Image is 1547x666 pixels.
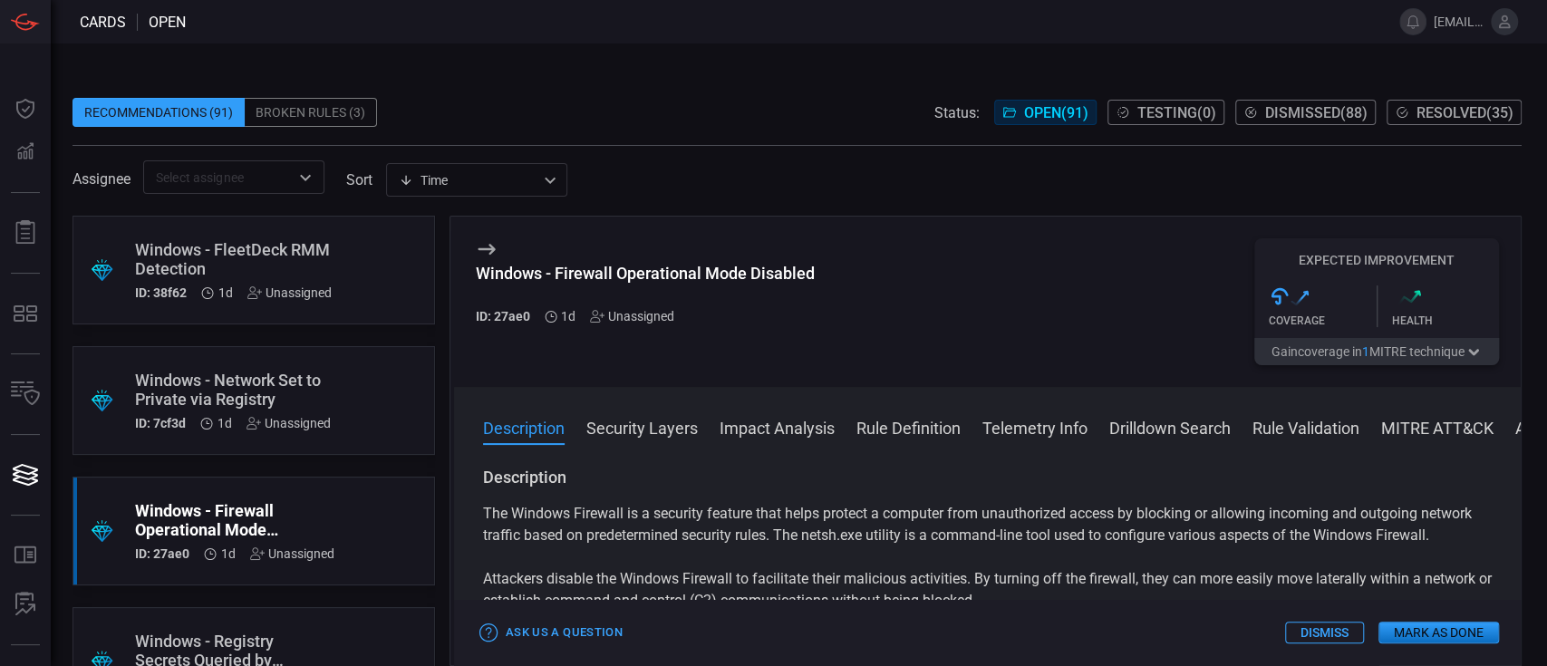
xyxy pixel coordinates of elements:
div: Unassigned [250,546,334,561]
button: Cards [4,453,47,497]
button: Rule Definition [856,416,961,438]
div: Windows - Firewall Operational Mode Disabled [476,264,815,283]
div: Windows - FleetDeck RMM Detection [135,240,332,278]
button: Dismissed(88) [1235,100,1376,125]
button: Gaincoverage in1MITRE technique [1254,338,1499,365]
button: Ask Us a Question [476,619,627,647]
button: MITRE - Detection Posture [4,292,47,335]
div: Unassigned [247,285,332,300]
button: Dismiss [1285,622,1364,643]
button: Resolved(35) [1387,100,1522,125]
span: Aug 24, 2025 9:00 AM [221,546,236,561]
span: Cards [80,14,126,31]
button: Detections [4,130,47,174]
p: Attackers disable the Windows Firewall to facilitate their malicious activities. By turning off t... [483,568,1492,612]
button: MITRE ATT&CK [1381,416,1494,438]
button: ALERT ANALYSIS [4,583,47,626]
button: Open [293,165,318,190]
div: Coverage [1269,314,1377,327]
button: Testing(0) [1107,100,1224,125]
div: Windows - Network Set to Private via Registry [135,371,331,409]
button: Inventory [4,372,47,416]
h5: Expected Improvement [1254,253,1499,267]
button: Reports [4,211,47,255]
div: Health [1392,314,1500,327]
span: Resolved ( 35 ) [1416,104,1513,121]
h5: ID: 27ae0 [135,546,189,561]
p: The Windows Firewall is a security feature that helps protect a computer from unauthorized access... [483,503,1492,546]
span: Status: [934,104,980,121]
h5: ID: 38f62 [135,285,187,300]
div: Unassigned [247,416,331,430]
span: open [149,14,186,31]
h5: ID: 27ae0 [476,309,530,323]
button: Drilldown Search [1109,416,1231,438]
span: [EMAIL_ADDRESS][PERSON_NAME][DOMAIN_NAME] [1434,14,1484,29]
button: Impact Analysis [720,416,835,438]
div: Unassigned [590,309,674,323]
button: Security Layers [586,416,698,438]
h3: Description [483,467,1492,488]
div: Time [399,171,538,189]
button: Rule Validation [1252,416,1359,438]
span: Aug 24, 2025 9:00 AM [218,285,233,300]
button: Rule Catalog [4,534,47,577]
button: Dashboard [4,87,47,130]
button: Open(91) [994,100,1097,125]
div: Recommendations (91) [73,98,245,127]
span: Aug 24, 2025 9:00 AM [561,309,575,323]
input: Select assignee [149,166,289,188]
h5: ID: 7cf3d [135,416,186,430]
span: 1 [1362,344,1369,359]
span: Aug 24, 2025 9:00 AM [218,416,232,430]
label: sort [346,171,372,188]
div: Broken Rules (3) [245,98,377,127]
div: Windows - Firewall Operational Mode Disabled [135,501,334,539]
span: Assignee [73,170,131,188]
button: Description [483,416,565,438]
span: Dismissed ( 88 ) [1265,104,1368,121]
button: Telemetry Info [982,416,1088,438]
span: Open ( 91 ) [1024,104,1088,121]
span: Testing ( 0 ) [1137,104,1216,121]
button: Mark as Done [1378,622,1499,643]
